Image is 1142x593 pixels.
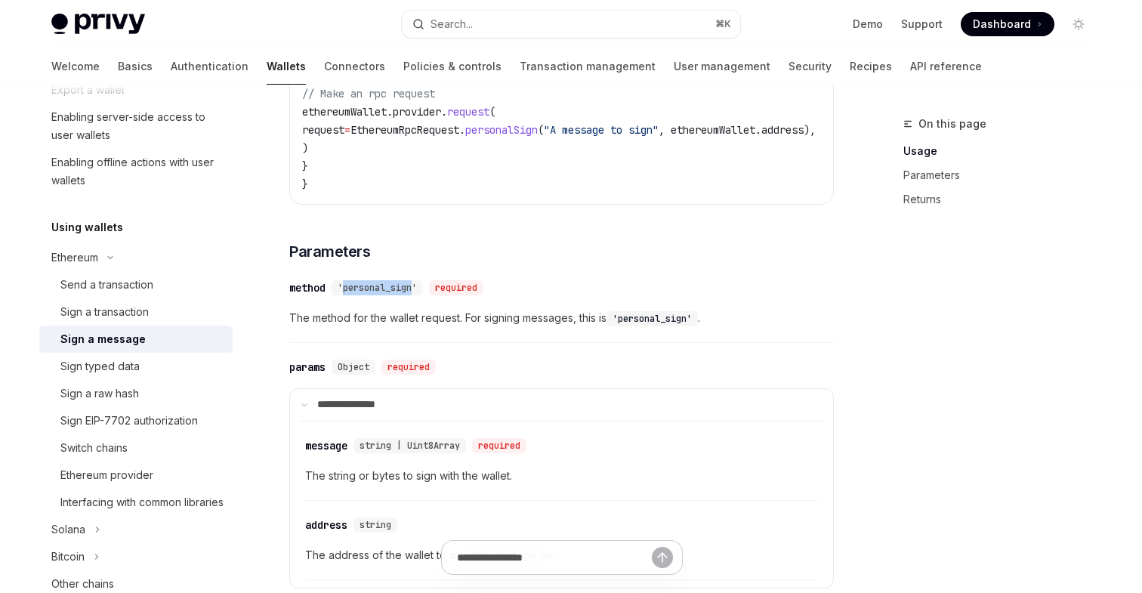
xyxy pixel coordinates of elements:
div: Ethereum provider [60,466,153,484]
span: ⌘ K [715,18,731,30]
a: Ethereum provider [39,462,233,489]
a: Wallets [267,48,306,85]
div: Bitcoin [51,548,85,566]
a: Sign typed data [39,353,233,380]
a: Demo [853,17,883,32]
a: Parameters [903,163,1103,187]
h5: Using wallets [51,218,123,236]
span: ( [538,123,544,137]
a: Switch chains [39,434,233,462]
div: Sign typed data [60,357,140,375]
span: string | Uint8Array [360,440,460,452]
a: Policies & controls [403,48,502,85]
span: } [302,178,308,191]
a: Enabling server-side access to user wallets [39,103,233,149]
a: Sign EIP-7702 authorization [39,407,233,434]
span: request [447,105,489,119]
span: ( [489,105,495,119]
a: Welcome [51,48,100,85]
div: Sign a message [60,330,146,348]
span: The method for the wallet request. For signing messages, this is . [289,309,834,327]
a: Security [789,48,832,85]
a: Transaction management [520,48,656,85]
span: On this page [918,115,986,133]
span: personalSign [465,123,538,137]
a: Recipes [850,48,892,85]
div: Ethereum [51,249,98,267]
button: Toggle Bitcoin section [39,543,233,570]
a: Interfacing with common libraries [39,489,233,516]
a: Enabling offline actions with user wallets [39,149,233,194]
code: 'personal_sign' [606,311,698,326]
span: 'personal_sign' [338,282,417,294]
div: params [289,360,326,375]
span: Dashboard [973,17,1031,32]
button: Open search [402,11,740,38]
a: Connectors [324,48,385,85]
div: Sign a raw hash [60,385,139,403]
img: light logo [51,14,145,35]
a: Authentication [171,48,248,85]
div: Sign a transaction [60,303,149,321]
div: required [381,360,436,375]
div: Switch chains [60,439,128,457]
input: Ask a question... [457,541,652,574]
span: string [360,519,391,531]
a: API reference [910,48,982,85]
button: Send message [652,547,673,568]
span: ethereumWallet.provider. [302,105,447,119]
span: Object [338,361,369,373]
a: Sign a message [39,326,233,353]
div: Solana [51,520,85,539]
a: Dashboard [961,12,1054,36]
div: address [305,517,347,533]
a: Sign a raw hash [39,380,233,407]
span: = [344,123,350,137]
button: Toggle Solana section [39,516,233,543]
button: Toggle dark mode [1066,12,1091,36]
div: Enabling offline actions with user wallets [51,153,224,190]
div: required [429,280,483,295]
span: } [302,159,308,173]
div: method [289,280,326,295]
a: Sign a transaction [39,298,233,326]
div: Interfacing with common libraries [60,493,224,511]
span: "A message to sign" [544,123,659,137]
div: Send a transaction [60,276,153,294]
a: User management [674,48,770,85]
button: Toggle Ethereum section [39,244,233,271]
a: Support [901,17,943,32]
span: The string or bytes to sign with the wallet. [305,467,818,485]
span: Parameters [289,241,370,262]
a: Usage [903,139,1103,163]
span: // Make an rpc request [302,87,435,100]
div: Sign EIP-7702 authorization [60,412,198,430]
a: Basics [118,48,153,85]
span: EthereumRpcRequest. [350,123,465,137]
span: ) [302,141,308,155]
div: Other chains [51,575,114,593]
span: , ethereumWallet.address), [659,123,816,137]
a: Returns [903,187,1103,212]
div: required [472,438,526,453]
div: Search... [431,15,473,33]
div: message [305,438,347,453]
a: Send a transaction [39,271,233,298]
div: Enabling server-side access to user wallets [51,108,224,144]
span: request [302,123,344,137]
